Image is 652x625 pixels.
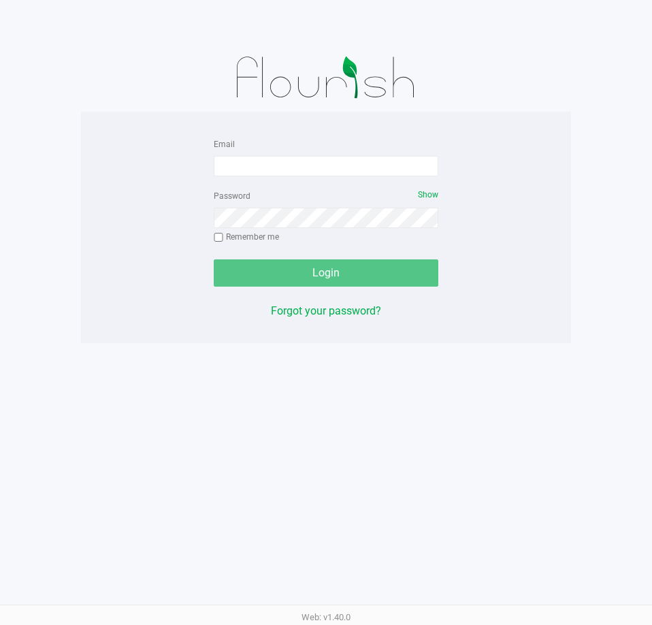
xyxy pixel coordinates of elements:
[301,612,351,622] span: Web: v1.40.0
[214,190,250,202] label: Password
[418,190,438,199] span: Show
[214,138,235,150] label: Email
[214,231,279,243] label: Remember me
[271,303,381,319] button: Forgot your password?
[214,233,223,242] input: Remember me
